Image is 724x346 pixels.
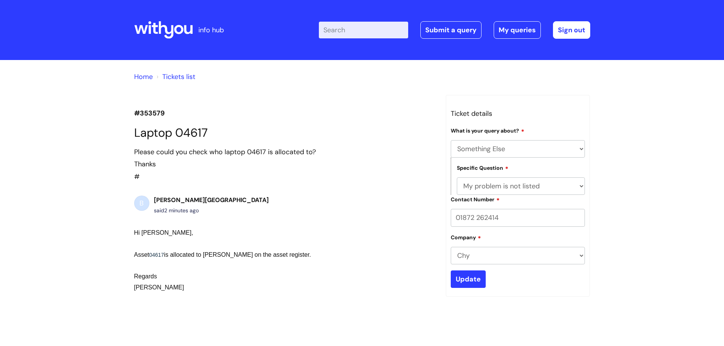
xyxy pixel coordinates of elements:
[198,24,224,36] p: info hub
[134,146,434,158] div: Please could you check who laptop 04617 is allocated to?
[494,21,541,39] a: My queries
[457,164,509,171] label: Specific Question
[134,228,407,250] div: Hi [PERSON_NAME],
[134,71,153,83] li: Solution home
[154,206,269,215] div: said
[149,252,164,258] span: 04617
[134,107,434,119] p: #353579
[154,196,269,204] b: [PERSON_NAME][GEOGRAPHIC_DATA]
[319,21,590,39] div: | -
[134,273,157,280] span: Regards
[134,72,153,81] a: Home
[134,146,434,183] div: #
[164,207,199,214] span: Wed, 1 Oct, 2025 at 3:35 PM
[155,71,195,83] li: Tickets list
[134,251,311,258] span: Asset is allocated to [PERSON_NAME] on the asset register.
[420,21,482,39] a: Submit a query
[451,126,524,134] label: What is your query about?
[162,72,195,81] a: Tickets list
[451,270,486,288] input: Update
[451,107,585,120] h3: Ticket details
[134,284,184,291] span: [PERSON_NAME]
[319,22,408,38] input: Search
[451,233,481,241] label: Company
[134,158,434,170] div: Thanks
[134,196,149,211] div: B
[553,21,590,39] a: Sign out
[451,195,500,203] label: Contact Number
[134,126,434,140] h1: Laptop 04617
